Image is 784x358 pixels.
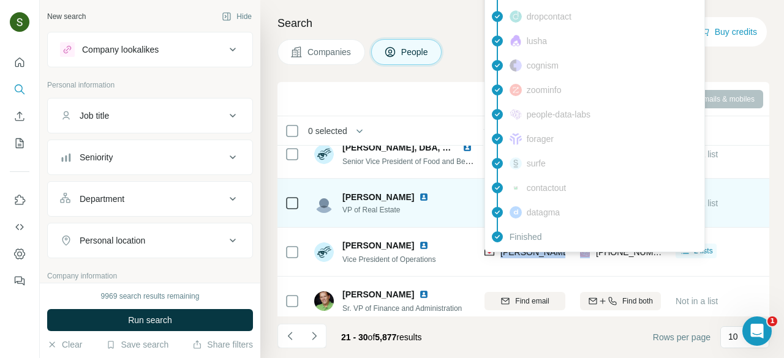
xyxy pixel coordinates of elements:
[307,46,352,58] span: Companies
[527,84,562,96] span: zoominfo
[10,105,29,127] button: Enrich CSV
[341,332,368,342] span: 21 - 30
[419,241,429,250] img: LinkedIn logo
[342,288,414,300] span: [PERSON_NAME]
[368,332,375,342] span: of
[47,338,82,351] button: Clear
[80,193,124,205] div: Department
[342,304,462,313] span: Sr. VP of Finance and Administration
[82,43,159,56] div: Company lookalikes
[48,35,252,64] button: Company lookalikes
[342,255,436,264] span: Vice President of Operations
[48,143,252,172] button: Seniority
[596,247,673,257] span: [PHONE_NUMBER]
[80,110,109,122] div: Job title
[342,239,414,252] span: [PERSON_NAME]
[10,78,29,100] button: Search
[80,151,113,163] div: Seniority
[401,46,429,58] span: People
[48,184,252,214] button: Department
[653,331,710,343] span: Rows per page
[510,35,522,47] img: provider lusha logo
[106,338,168,351] button: Save search
[527,59,559,72] span: cognism
[342,204,434,215] span: VP of Real Estate
[10,132,29,154] button: My lists
[101,291,200,302] div: 9969 search results remaining
[510,206,522,218] img: provider datagma logo
[527,182,567,194] span: contactout
[580,292,661,310] button: Find both
[47,11,86,22] div: New search
[622,296,653,307] span: Find both
[10,270,29,292] button: Feedback
[47,80,253,91] p: Personal information
[213,7,260,26] button: Hide
[767,316,777,326] span: 1
[10,12,29,32] img: Avatar
[10,216,29,238] button: Use Surfe API
[342,143,464,152] span: [PERSON_NAME], DBA, MBA.
[10,243,29,265] button: Dashboard
[302,324,326,348] button: Navigate to next page
[676,296,718,306] span: Not in a list
[47,309,253,331] button: Run search
[314,291,334,311] img: Avatar
[419,192,429,202] img: LinkedIn logo
[314,242,334,262] img: Avatar
[277,15,769,32] h4: Search
[510,133,522,145] img: provider forager logo
[527,35,547,47] span: lusha
[48,101,252,130] button: Job title
[510,10,522,23] img: provider dropcontact logo
[192,338,253,351] button: Share filters
[510,109,522,120] img: provider people-data-labs logo
[510,84,522,96] img: provider zoominfo logo
[484,292,565,310] button: Find email
[314,193,334,213] img: Avatar
[314,144,334,164] img: Avatar
[527,206,560,218] span: datagma
[419,289,429,299] img: LinkedIn logo
[527,108,590,121] span: people-data-labs
[510,157,522,170] img: provider surfe logo
[128,314,172,326] span: Run search
[48,226,252,255] button: Personal location
[510,59,522,72] img: provider cognism logo
[462,143,472,152] img: LinkedIn logo
[527,133,554,145] span: forager
[341,332,422,342] span: results
[527,10,571,23] span: dropcontact
[515,296,549,307] span: Find email
[47,270,253,282] p: Company information
[277,324,302,348] button: Navigate to previous page
[742,316,772,346] iframe: Intercom live chat
[308,125,347,137] span: 0 selected
[342,191,414,203] span: [PERSON_NAME]
[342,156,488,166] span: Senior Vice President of Food and Beverage
[375,332,396,342] span: 5,877
[700,23,757,40] button: Buy credits
[10,51,29,73] button: Quick start
[510,231,542,243] span: Finished
[10,189,29,211] button: Use Surfe on LinkedIn
[527,157,546,170] span: surfe
[80,234,145,247] div: Personal location
[510,185,522,191] img: provider contactout logo
[728,330,738,343] p: 10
